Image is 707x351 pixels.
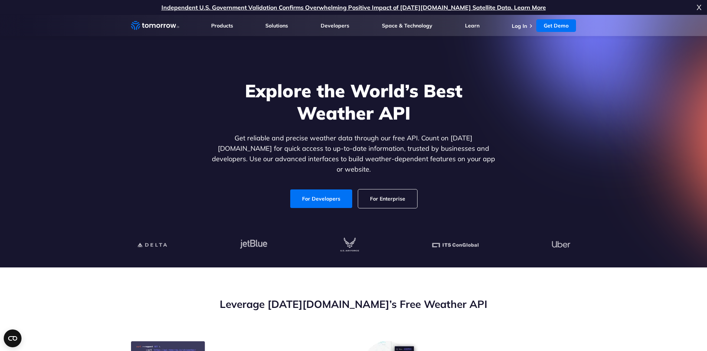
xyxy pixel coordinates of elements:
a: Log In [512,23,527,29]
a: Solutions [265,22,288,29]
a: For Developers [290,189,352,208]
a: Products [211,22,233,29]
a: Home link [131,20,179,31]
h1: Explore the World’s Best Weather API [210,79,497,124]
a: Learn [465,22,479,29]
a: Space & Technology [382,22,432,29]
button: Open CMP widget [4,329,22,347]
a: Get Demo [536,19,576,32]
a: Independent U.S. Government Validation Confirms Overwhelming Positive Impact of [DATE][DOMAIN_NAM... [161,4,546,11]
p: Get reliable and precise weather data through our free API. Count on [DATE][DOMAIN_NAME] for quic... [210,133,497,175]
h2: Leverage [DATE][DOMAIN_NAME]’s Free Weather API [131,297,576,311]
a: For Enterprise [358,189,417,208]
a: Developers [321,22,349,29]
